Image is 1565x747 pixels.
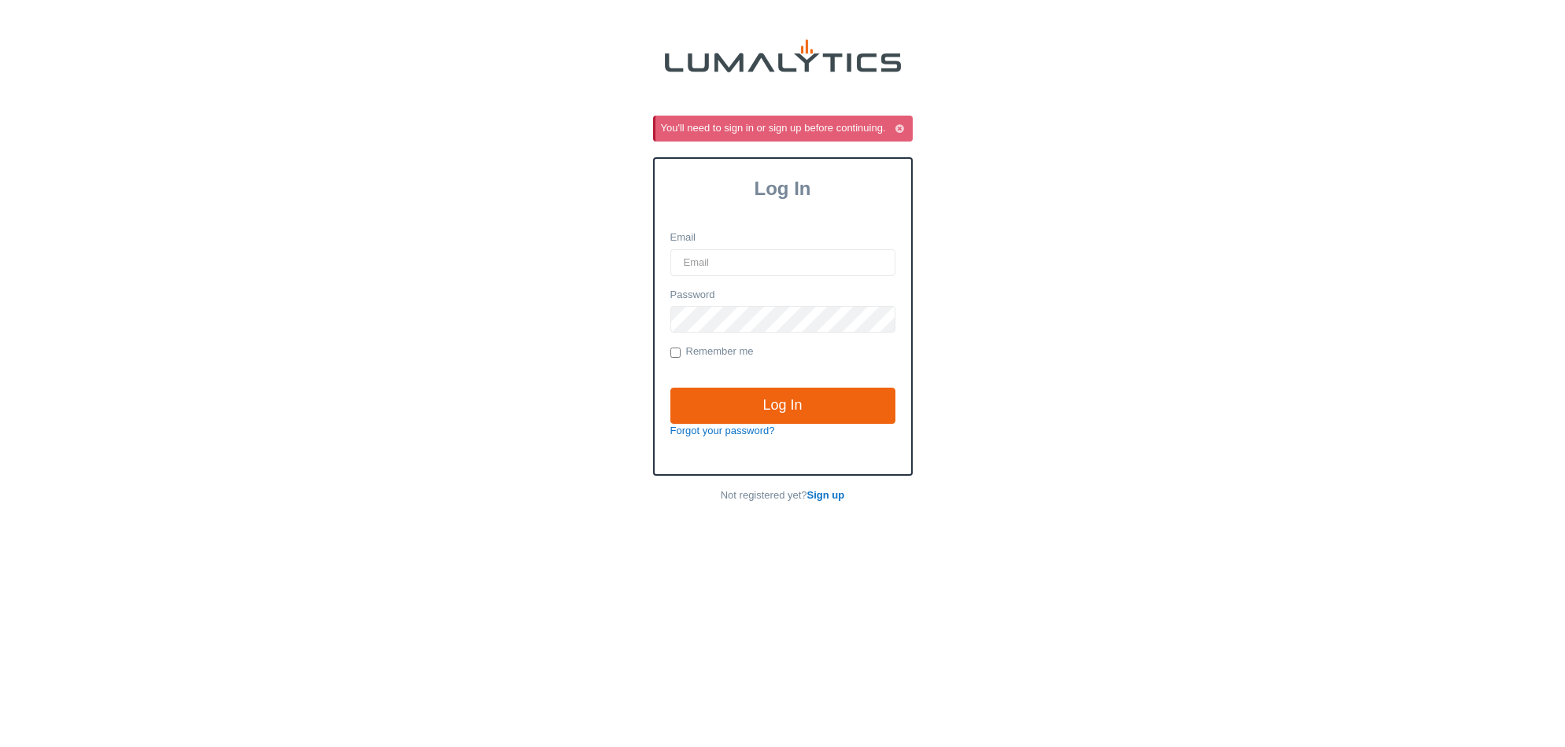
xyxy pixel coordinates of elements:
[653,488,913,503] p: Not registered yet?
[670,388,895,424] input: Log In
[670,230,696,245] label: Email
[807,489,845,501] a: Sign up
[670,344,754,360] label: Remember me
[655,178,911,200] h3: Log In
[670,348,681,358] input: Remember me
[670,425,775,436] a: Forgot your password?
[670,288,715,303] label: Password
[661,121,910,136] div: You'll need to sign in or sign up before continuing.
[670,249,895,276] input: Email
[665,39,901,72] img: lumalytics-black-e9b537c871f77d9ce8d3a6940f85695cd68c596e3f819dc492052d1098752254.png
